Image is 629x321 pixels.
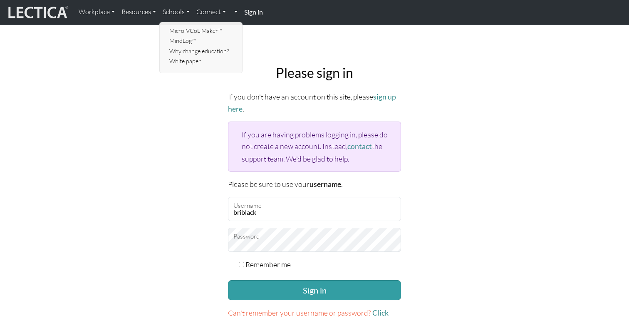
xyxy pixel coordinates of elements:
a: Resources [118,3,159,21]
p: Please be sure to use your . [228,178,401,190]
strong: Sign in [244,8,263,16]
div: If you are having problems logging in, please do not create a new account. Instead, the support t... [228,122,401,171]
img: lecticalive [6,5,69,20]
a: Sign in [241,3,266,21]
a: White paper [167,56,236,67]
a: contact [347,142,372,151]
h2: Please sign in [228,65,401,81]
a: Why change education? [167,46,236,57]
a: MindLog™ [167,36,236,46]
button: Sign in [228,280,401,300]
label: Remember me [245,259,291,270]
span: Can't remember your username or password? [228,308,371,317]
a: Connect [193,3,229,21]
a: Micro-VCoL Maker™ [167,26,236,36]
p: If you don't have an account on this site, please . [228,91,401,115]
a: Schools [159,3,193,21]
strong: username [310,180,341,189]
input: Username [228,197,401,221]
a: Workplace [75,3,118,21]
